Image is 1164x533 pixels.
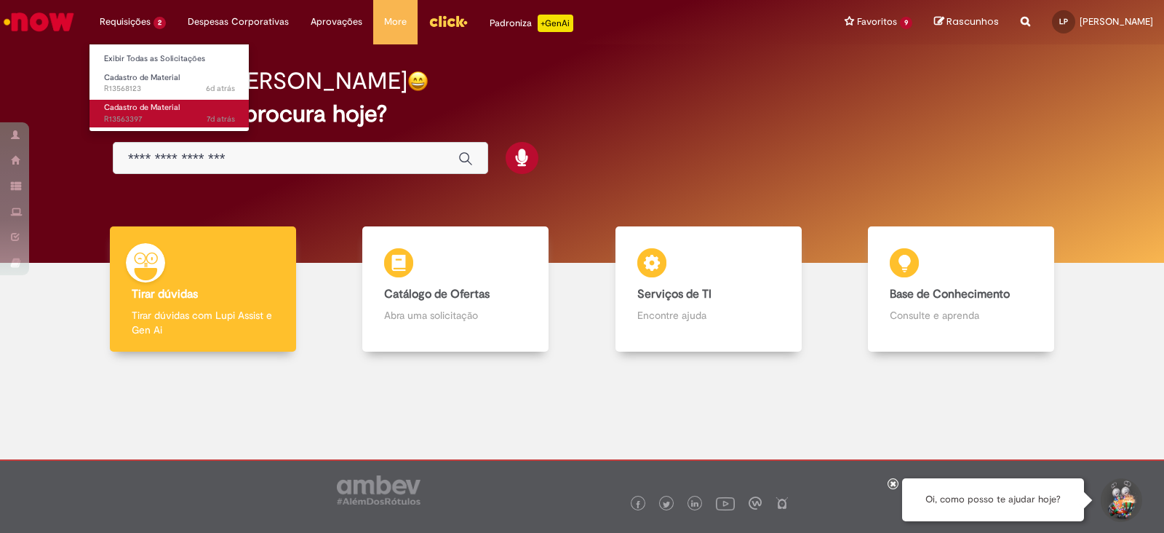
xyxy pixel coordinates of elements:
[934,15,999,29] a: Rascunhos
[890,308,1032,323] p: Consulte e aprenda
[89,70,250,97] a: Aberto R13568123 : Cadastro de Material
[113,101,1051,127] h2: O que você procura hoje?
[634,501,642,508] img: logo_footer_facebook.png
[207,114,235,125] time: 24/09/2025 14:49:36
[428,10,468,32] img: click_logo_yellow_360x200.png
[691,500,698,509] img: logo_footer_linkedin.png
[835,226,1088,352] a: Base de Conhecimento Consulte e aprenda
[1080,15,1153,28] span: [PERSON_NAME]
[902,478,1084,521] div: Oi, como posso te ajudar hoje?
[330,226,583,352] a: Catálogo de Ofertas Abra uma solicitação
[490,15,573,32] div: Padroniza
[188,15,289,29] span: Despesas Corporativas
[104,72,180,83] span: Cadastro de Material
[89,44,250,132] ul: Requisições
[582,226,835,352] a: Serviços de TI Encontre ajuda
[749,497,762,510] img: logo_footer_workplace.png
[384,15,407,29] span: More
[89,100,250,127] a: Aberto R13563397 : Cadastro de Material
[89,51,250,67] a: Exibir Todas as Solicitações
[104,114,235,125] span: R13563397
[100,15,151,29] span: Requisições
[337,475,420,505] img: logo_footer_ambev_rotulo_gray.png
[311,15,362,29] span: Aprovações
[206,83,235,94] time: 25/09/2025 17:09:27
[538,15,573,32] p: +GenAi
[637,287,711,301] b: Serviços de TI
[900,17,912,29] span: 9
[384,287,490,301] b: Catálogo de Ofertas
[663,501,670,508] img: logo_footer_twitter.png
[76,226,330,352] a: Tirar dúvidas Tirar dúvidas com Lupi Assist e Gen Ai
[207,114,235,125] span: 7d atrás
[206,83,235,94] span: 6d atrás
[716,494,735,513] img: logo_footer_youtube.png
[1,7,76,36] img: ServiceNow
[104,102,180,113] span: Cadastro de Material
[384,308,527,323] p: Abra uma solicitação
[1059,17,1068,26] span: LP
[132,287,198,301] b: Tirar dúvidas
[857,15,897,29] span: Favoritos
[113,68,407,94] h2: Boa tarde, [PERSON_NAME]
[154,17,166,29] span: 2
[946,15,999,28] span: Rascunhos
[104,83,235,95] span: R13568123
[776,497,789,510] img: logo_footer_naosei.png
[132,308,274,337] p: Tirar dúvidas com Lupi Assist e Gen Ai
[1099,478,1142,522] button: Iniciar Conversa de Suporte
[407,71,428,92] img: happy-face.png
[890,287,1010,301] b: Base de Conhecimento
[637,308,780,323] p: Encontre ajuda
